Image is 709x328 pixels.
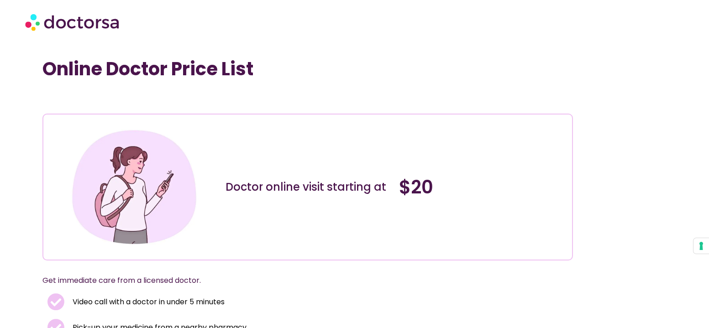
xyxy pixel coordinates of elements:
[693,238,709,254] button: Your consent preferences for tracking technologies
[68,121,200,253] img: Illustration depicting a young woman in a casual outfit, engaged with her smartphone. She has a p...
[399,176,563,198] h4: $20
[42,274,551,287] p: Get immediate care from a licensed doctor.
[42,58,573,80] h1: Online Doctor Price List
[70,296,225,308] span: Video call with a doctor in under 5 minutes
[226,180,390,194] div: Doctor online visit starting at
[52,94,189,104] iframe: Customer reviews powered by Trustpilot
